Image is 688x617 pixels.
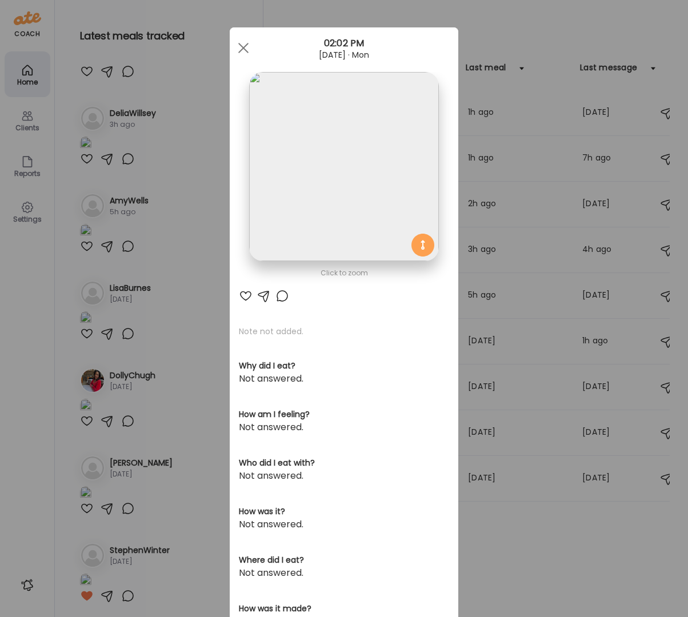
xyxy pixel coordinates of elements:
[239,408,449,420] h3: How am I feeling?
[239,372,449,386] div: Not answered.
[249,72,438,261] img: images%2FpQclOzuQ2uUyIuBETuyLXmhsmXz1%2FYMSRKpa5qUnZjhHeQXCi%2F6WLykCqw52vdOP6G8a8A_1080
[239,603,449,615] h3: How was it made?
[239,420,449,434] div: Not answered.
[239,457,449,469] h3: Who did I eat with?
[239,469,449,483] div: Not answered.
[239,360,449,372] h3: Why did I eat?
[230,50,458,59] div: [DATE] · Mon
[239,518,449,531] div: Not answered.
[239,554,449,566] h3: Where did I eat?
[239,566,449,580] div: Not answered.
[239,326,449,337] p: Note not added.
[239,266,449,280] div: Click to zoom
[230,37,458,50] div: 02:02 PM
[239,506,449,518] h3: How was it?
